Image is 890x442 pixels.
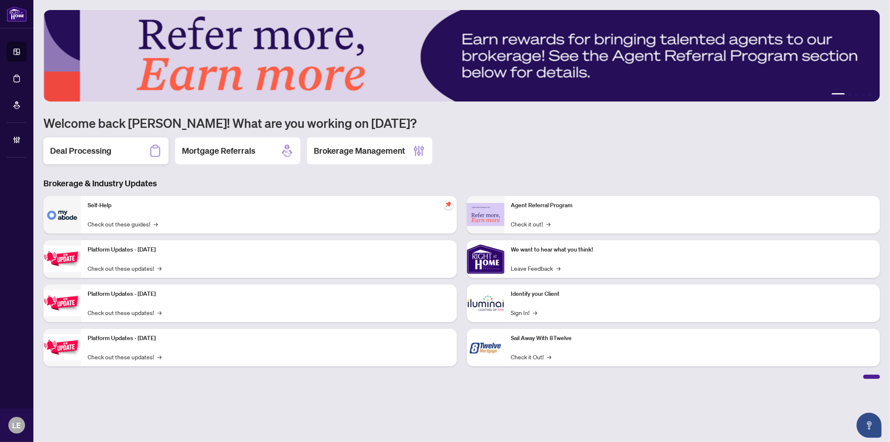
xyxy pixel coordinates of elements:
img: Sail Away With 8Twelve [467,329,504,366]
a: Check it Out!→ [511,352,552,361]
a: Check out these updates!→ [88,264,161,273]
p: Platform Updates - [DATE] [88,290,450,299]
p: Platform Updates - [DATE] [88,245,450,254]
img: Platform Updates - June 23, 2025 [43,334,81,361]
span: → [547,352,552,361]
a: Check it out!→ [511,219,551,229]
a: Check out these updates!→ [88,308,161,317]
button: 3 [855,93,858,97]
img: logo [7,6,27,22]
img: Self-Help [43,196,81,234]
h2: Mortgage Referrals [182,145,255,157]
h3: Brokerage & Industry Updates [43,178,880,189]
img: Platform Updates - July 8, 2025 [43,290,81,316]
span: → [547,219,551,229]
span: → [154,219,158,229]
span: → [557,264,561,273]
h2: Deal Processing [50,145,111,157]
a: Leave Feedback→ [511,264,561,273]
span: LE [13,419,21,431]
a: Sign In!→ [511,308,537,317]
button: 4 [862,93,865,97]
button: 2 [848,93,852,97]
button: 1 [832,93,845,97]
button: 5 [868,93,872,97]
img: We want to hear what you think! [467,240,504,278]
p: We want to hear what you think! [511,245,874,254]
span: pushpin [444,199,454,209]
span: → [157,308,161,317]
h1: Welcome back [PERSON_NAME]! What are you working on [DATE]? [43,115,880,131]
p: Self-Help [88,201,450,210]
img: Agent Referral Program [467,203,504,226]
img: Platform Updates - July 21, 2025 [43,246,81,272]
a: Check out these updates!→ [88,352,161,361]
a: Check out these guides!→ [88,219,158,229]
h2: Brokerage Management [314,145,405,157]
span: → [157,264,161,273]
span: → [533,308,537,317]
p: Platform Updates - [DATE] [88,334,450,343]
p: Sail Away With 8Twelve [511,334,874,343]
img: Identify your Client [467,285,504,322]
img: Slide 0 [43,10,880,102]
p: Identify your Client [511,290,874,299]
button: Open asap [857,413,882,438]
p: Agent Referral Program [511,201,874,210]
span: → [157,352,161,361]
